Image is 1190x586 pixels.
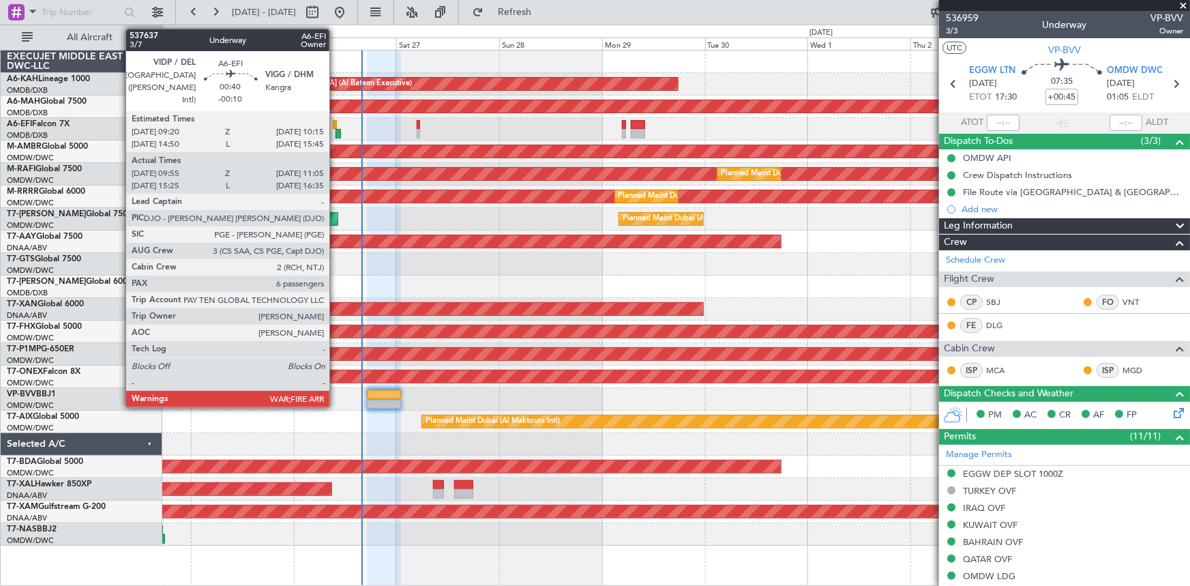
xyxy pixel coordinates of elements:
[809,27,833,39] div: [DATE]
[7,210,86,218] span: T7-[PERSON_NAME]
[962,203,1183,215] div: Add new
[1141,134,1161,148] span: (3/3)
[1048,43,1081,57] span: VP-BVV
[7,220,54,231] a: OMDW/DWC
[1150,11,1183,25] span: VP-BVV
[944,235,967,250] span: Crew
[1024,409,1037,422] span: AC
[7,423,54,433] a: OMDW/DWC
[7,310,47,321] a: DNAA/ABV
[944,386,1073,402] span: Dispatch Checks and Weather
[7,300,84,308] a: T7-XANGlobal 6000
[969,64,1015,78] span: EGGW LTN
[969,77,997,91] span: [DATE]
[963,468,1063,480] div: EGGW DEP SLOT 1000Z
[1107,77,1135,91] span: [DATE]
[1132,91,1154,104] span: ELDT
[1122,364,1153,377] a: MGD
[1043,18,1087,33] div: Underway
[7,255,81,263] a: T7-GTSGlobal 7500
[7,413,33,421] span: T7-AIX
[705,38,808,50] div: Tue 30
[946,11,979,25] span: 536959
[1150,25,1183,37] span: Owner
[7,233,36,241] span: T7-AAY
[942,42,966,54] button: UTC
[988,409,1002,422] span: PM
[963,485,1016,497] div: TURKEY OVF
[7,143,42,151] span: M-AMBR
[1093,409,1104,422] span: AF
[7,323,82,331] a: T7-FHXGlobal 5000
[969,91,992,104] span: ETOT
[944,134,1013,149] span: Dispatch To-Dos
[499,38,602,50] div: Sun 28
[963,152,1011,164] div: OMDW API
[7,400,54,411] a: OMDW/DWC
[1097,295,1119,310] div: FO
[963,169,1072,181] div: Crew Dispatch Instructions
[1097,363,1119,378] div: ISP
[7,390,36,398] span: VP-BVV
[1059,409,1071,422] span: CR
[396,38,499,50] div: Sat 27
[7,468,54,478] a: OMDW/DWC
[7,378,54,388] a: OMDW/DWC
[1127,409,1137,422] span: FP
[42,2,120,23] input: Trip Number
[15,27,148,48] button: All Aircraft
[7,536,54,546] a: OMDW/DWC
[7,458,83,466] a: T7-BDAGlobal 5000
[944,218,1013,234] span: Leg Information
[1107,64,1163,78] span: OMDW DWC
[721,164,855,184] div: Planned Maint Dubai (Al Maktoum Intl)
[1107,91,1129,104] span: 01:05
[961,116,983,130] span: ATOT
[7,120,70,128] a: A6-EFIFalcon 7X
[7,345,74,353] a: T7-P1MPG-650ER
[7,198,54,208] a: OMDW/DWC
[986,364,1017,377] a: MCA
[7,188,85,196] a: M-RRRRGlobal 6000
[7,513,47,523] a: DNAA/ABV
[7,165,82,173] a: M-RAFIGlobal 7500
[963,186,1183,198] div: File Route via [GEOGRAPHIC_DATA] & [GEOGRAPHIC_DATA]
[619,186,753,207] div: Planned Maint Dubai (Al Maktoum Intl)
[207,74,413,94] div: Planned Maint [GEOGRAPHIC_DATA] (Al Bateen Executive)
[7,265,54,276] a: OMDW/DWC
[946,25,979,37] span: 3/3
[7,458,37,466] span: T7-BDA
[7,333,54,343] a: OMDW/DWC
[1130,429,1161,443] span: (11/11)
[7,108,48,118] a: OMDB/DXB
[7,503,106,511] a: T7-XAMGulfstream G-200
[995,91,1017,104] span: 17:30
[944,341,995,357] span: Cabin Crew
[7,130,48,141] a: OMDB/DXB
[1122,296,1153,308] a: VNT
[7,188,39,196] span: M-RRRR
[7,143,88,151] a: M-AMBRGlobal 5000
[986,319,1017,332] a: DLG
[7,165,35,173] span: M-RAFI
[7,210,132,218] a: T7-[PERSON_NAME]Global 7500
[7,525,37,533] span: T7-NAS
[7,323,35,331] span: T7-FHX
[986,296,1017,308] a: SBJ
[944,272,994,287] span: Flight Crew
[7,490,47,501] a: DNAA/ABV
[7,345,41,353] span: T7-P1MP
[623,209,757,229] div: Planned Maint Dubai (Al Maktoum Intl)
[7,503,38,511] span: T7-XAM
[946,448,1012,462] a: Manage Permits
[1051,75,1073,89] span: 07:35
[7,480,35,488] span: T7-XAL
[960,363,983,378] div: ISP
[7,390,56,398] a: VP-BVVBBJ1
[7,98,87,106] a: A6-MAHGlobal 7500
[486,8,544,17] span: Refresh
[7,480,91,488] a: T7-XALHawker 850XP
[944,429,976,445] span: Permits
[232,6,296,18] span: [DATE] - [DATE]
[35,33,144,42] span: All Aircraft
